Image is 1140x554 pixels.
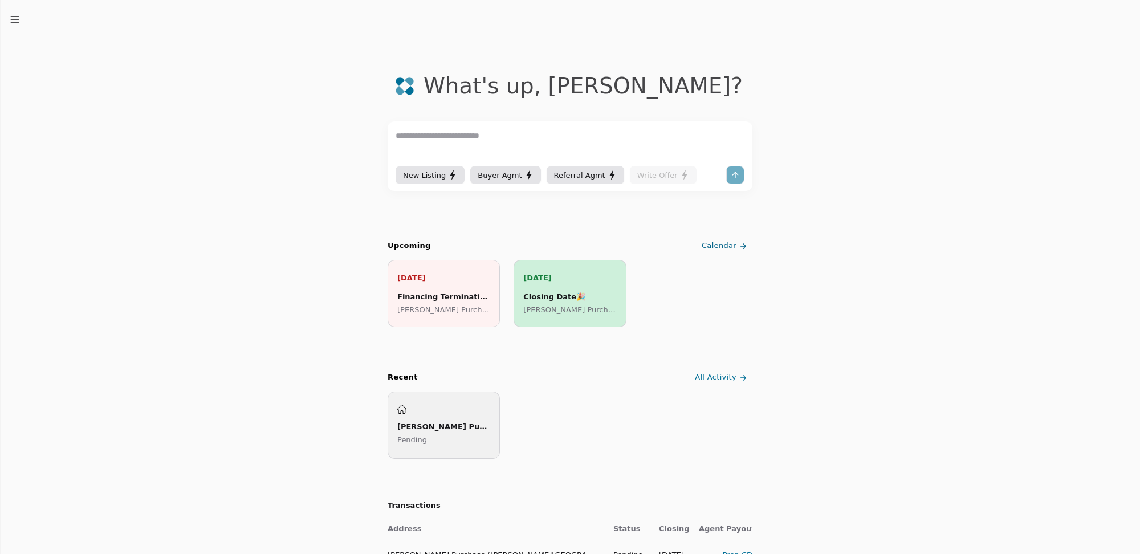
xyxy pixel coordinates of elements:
[388,500,752,512] h2: Transactions
[397,272,490,284] p: [DATE]
[554,169,605,181] span: Referral Agmt
[397,291,490,303] div: Financing Termination Deadline
[523,304,616,316] p: [PERSON_NAME] Purchase ([PERSON_NAME][GEOGRAPHIC_DATA])
[514,260,626,327] a: [DATE]Closing Date🎉[PERSON_NAME] Purchase ([PERSON_NAME][GEOGRAPHIC_DATA])
[695,372,736,384] span: All Activity
[388,392,500,459] a: [PERSON_NAME] Purchase ([PERSON_NAME][GEOGRAPHIC_DATA])Pending
[388,372,418,384] div: Recent
[690,516,752,542] th: Agent Payout
[388,240,431,252] h2: Upcoming
[388,260,500,327] a: [DATE]Financing Termination Deadline[PERSON_NAME] Purchase ([PERSON_NAME][GEOGRAPHIC_DATA])
[396,166,465,184] button: New Listing
[424,73,743,99] div: What's up , [PERSON_NAME] ?
[397,434,490,446] p: Pending
[523,272,616,284] p: [DATE]
[547,166,624,184] button: Referral Agmt
[693,368,752,387] a: All Activity
[395,76,414,96] img: logo
[604,516,650,542] th: Status
[403,169,457,181] div: New Listing
[397,421,490,433] div: [PERSON_NAME] Purchase ([PERSON_NAME][GEOGRAPHIC_DATA])
[397,304,490,316] p: [PERSON_NAME] Purchase ([PERSON_NAME][GEOGRAPHIC_DATA])
[650,516,690,542] th: Closing
[478,169,522,181] span: Buyer Agmt
[702,240,736,252] span: Calendar
[699,237,752,255] a: Calendar
[388,516,604,542] th: Address
[470,166,540,184] button: Buyer Agmt
[523,291,616,303] div: Closing Date 🎉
